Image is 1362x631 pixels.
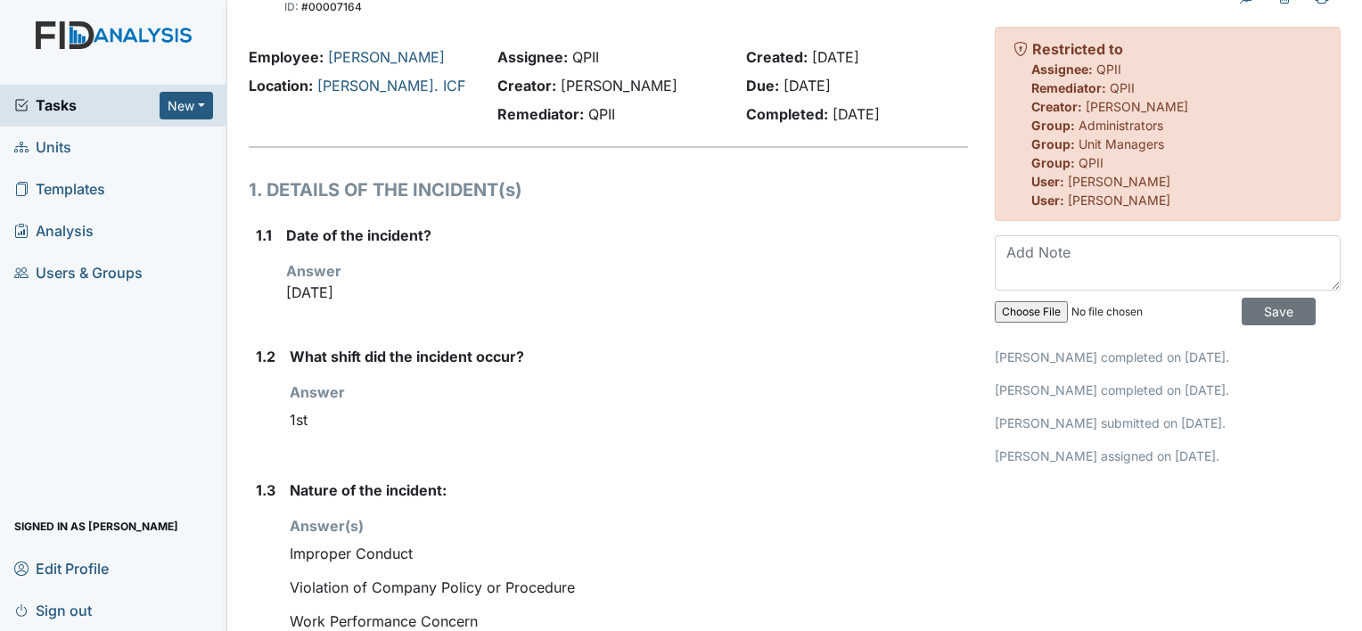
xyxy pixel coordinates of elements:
[256,346,275,367] label: 1.2
[1096,61,1121,77] span: QPII
[995,381,1341,399] p: [PERSON_NAME] completed on [DATE].
[290,537,968,570] div: Improper Conduct
[1031,118,1075,133] strong: Group:
[14,217,94,245] span: Analysis
[14,554,109,582] span: Edit Profile
[1079,118,1163,133] span: Administrators
[812,48,859,66] span: [DATE]
[328,48,445,66] a: [PERSON_NAME]
[572,48,599,66] span: QPII
[286,282,968,303] p: [DATE]
[1031,193,1064,208] strong: User:
[1031,99,1082,114] strong: Creator:
[14,596,92,624] span: Sign out
[833,105,880,123] span: [DATE]
[1031,61,1093,77] strong: Assignee:
[746,48,808,66] strong: Created:
[1031,136,1075,152] strong: Group:
[746,77,779,94] strong: Due:
[249,77,313,94] strong: Location:
[14,512,178,540] span: Signed in as [PERSON_NAME]
[290,403,968,437] div: 1st
[14,134,71,161] span: Units
[290,346,524,367] label: What shift did the incident occur?
[995,414,1341,432] p: [PERSON_NAME] submitted on [DATE].
[995,348,1341,366] p: [PERSON_NAME] completed on [DATE].
[561,77,677,94] span: [PERSON_NAME]
[1068,174,1170,189] span: [PERSON_NAME]
[995,447,1341,465] p: [PERSON_NAME] assigned on [DATE].
[746,105,828,123] strong: Completed:
[588,105,615,123] span: QPII
[1079,136,1164,152] span: Unit Managers
[497,105,584,123] strong: Remediator:
[249,48,324,66] strong: Employee:
[1031,155,1075,170] strong: Group:
[249,176,968,203] h1: 1. DETAILS OF THE INCIDENT(s)
[1079,155,1104,170] span: QPII
[160,92,213,119] button: New
[290,570,968,604] div: Violation of Company Policy or Procedure
[497,48,568,66] strong: Assignee:
[290,517,364,535] strong: Answer(s)
[286,225,431,246] label: Date of the incident?
[1242,298,1316,325] input: Save
[1032,40,1123,58] strong: Restricted to
[1068,193,1170,208] span: [PERSON_NAME]
[14,176,105,203] span: Templates
[1110,80,1135,95] span: QPII
[256,479,275,501] label: 1.3
[286,262,341,280] strong: Answer
[784,77,831,94] span: [DATE]
[1086,99,1188,114] span: [PERSON_NAME]
[1031,80,1106,95] strong: Remediator:
[290,383,345,401] strong: Answer
[290,479,447,501] label: Nature of the incident:
[256,225,272,246] label: 1.1
[497,77,556,94] strong: Creator:
[317,77,465,94] a: [PERSON_NAME]. ICF
[1031,174,1064,189] strong: User:
[14,94,160,116] a: Tasks
[14,259,143,287] span: Users & Groups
